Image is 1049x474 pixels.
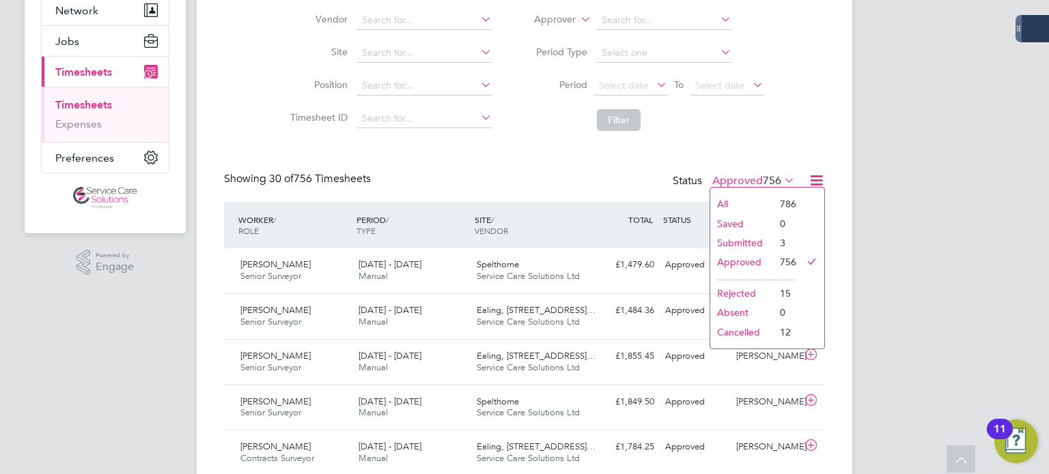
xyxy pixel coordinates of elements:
[477,396,519,407] span: Spelthorne
[589,391,660,413] div: £1,849.50
[42,57,169,87] button: Timesheets
[597,44,731,63] input: Select one
[695,79,744,91] span: Select date
[477,304,596,316] span: Ealing, [STREET_ADDRESS]…
[240,441,311,452] span: [PERSON_NAME]
[660,207,731,232] div: STATUS
[710,252,773,271] li: Approved
[357,44,492,63] input: Search for...
[660,299,731,322] div: Approved
[55,65,112,78] span: Timesheets
[773,233,796,252] li: 3
[42,87,169,142] div: Timesheets
[240,304,311,316] span: [PERSON_NAME]
[994,429,1006,447] div: 11
[710,323,773,342] li: Cancelled
[731,436,802,458] div: [PERSON_NAME]
[359,258,421,270] span: [DATE] - [DATE]
[731,345,802,368] div: [PERSON_NAME]
[589,436,660,458] div: £1,784.25
[357,11,492,30] input: Search for...
[286,78,348,91] label: Position
[353,207,471,243] div: PERIOD
[96,261,134,273] span: Engage
[710,284,773,303] li: Rejected
[710,303,773,322] li: Absent
[994,419,1038,463] button: Open Resource Center, 11 new notifications
[589,254,660,276] div: £1,479.60
[477,350,596,361] span: Ealing, [STREET_ADDRESS]…
[55,98,112,111] a: Timesheets
[41,187,169,209] a: Go to home page
[731,391,802,413] div: [PERSON_NAME]
[710,194,773,213] li: All
[286,13,348,25] label: Vendor
[597,109,641,131] button: Filter
[240,270,301,282] span: Senior Surveyor
[475,225,508,236] span: VENDOR
[599,79,648,91] span: Select date
[359,316,388,327] span: Manual
[773,323,796,342] li: 12
[477,316,580,327] span: Service Care Solutions Ltd
[359,304,421,316] span: [DATE] - [DATE]
[359,441,421,452] span: [DATE] - [DATE]
[491,214,494,225] span: /
[357,109,492,128] input: Search for...
[273,214,276,225] span: /
[471,207,589,243] div: SITE
[240,406,301,418] span: Senior Surveyor
[359,350,421,361] span: [DATE] - [DATE]
[773,284,796,303] li: 15
[589,345,660,368] div: £1,855.45
[477,361,580,373] span: Service Care Solutions Ltd
[597,11,731,30] input: Search for...
[660,254,731,276] div: Approved
[773,194,796,213] li: 786
[55,151,114,164] span: Preferences
[670,76,688,93] span: To
[773,252,796,271] li: 756
[55,117,102,130] a: Expenses
[359,396,421,407] span: [DATE] - [DATE]
[224,172,374,186] div: Showing
[526,46,587,58] label: Period Type
[763,174,781,188] span: 756
[773,214,796,233] li: 0
[240,258,311,270] span: [PERSON_NAME]
[286,111,348,123] label: Timesheet ID
[240,350,311,361] span: [PERSON_NAME]
[477,406,580,418] span: Service Care Solutions Ltd
[269,172,371,186] span: 756 Timesheets
[660,436,731,458] div: Approved
[514,13,576,27] label: Approver
[477,270,580,282] span: Service Care Solutions Ltd
[96,250,134,261] span: Powered by
[628,214,653,225] span: TOTAL
[76,250,135,276] a: Powered byEngage
[73,187,137,209] img: servicecare-logo-retina.png
[477,258,519,270] span: Spelthorne
[589,299,660,322] div: £1,484.36
[359,406,388,418] span: Manual
[240,396,311,407] span: [PERSON_NAME]
[712,174,795,188] label: Approved
[286,46,348,58] label: Site
[42,26,169,56] button: Jobs
[526,78,587,91] label: Period
[477,452,580,464] span: Service Care Solutions Ltd
[357,76,492,95] input: Search for...
[477,441,596,452] span: Ealing, [STREET_ADDRESS]…
[773,303,796,322] li: 0
[55,4,98,17] span: Network
[359,270,388,282] span: Manual
[673,172,798,191] div: Status
[269,172,294,186] span: 30 of
[710,214,773,233] li: Saved
[660,345,731,368] div: Approved
[359,361,388,373] span: Manual
[240,452,314,464] span: Contracts Surveyor
[42,143,169,173] button: Preferences
[660,391,731,413] div: Approved
[55,35,79,48] span: Jobs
